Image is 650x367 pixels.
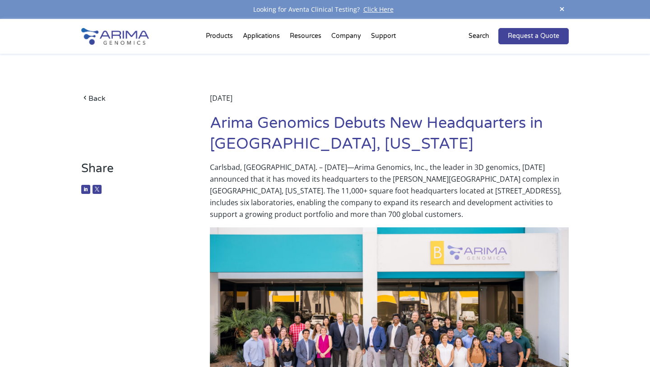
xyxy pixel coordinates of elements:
div: Looking for Aventa Clinical Testing? [81,4,569,15]
a: Click Here [360,5,397,14]
a: Request a Quote [498,28,569,44]
p: Search [469,30,489,42]
div: [DATE] [210,92,569,113]
h3: Share [81,161,183,183]
p: Carlsbad, [GEOGRAPHIC_DATA]. – [DATE]—Arima Genomics, Inc., the leader in 3D genomics, [DATE] ann... [210,161,569,227]
h1: Arima Genomics Debuts New Headquarters in [GEOGRAPHIC_DATA], [US_STATE] [210,113,569,161]
a: Back [81,92,183,104]
img: Arima-Genomics-logo [81,28,149,45]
